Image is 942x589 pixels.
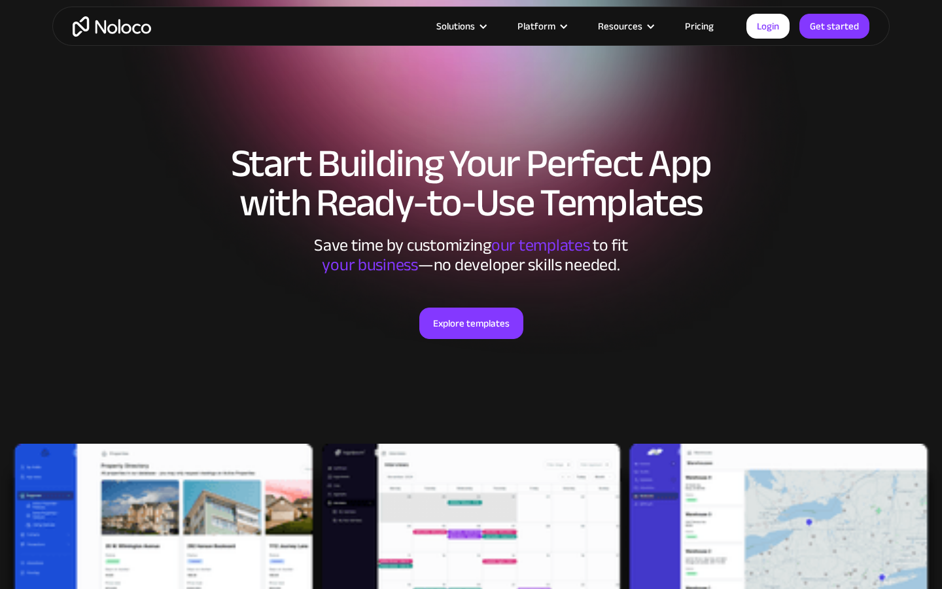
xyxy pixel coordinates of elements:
[73,16,151,37] a: home
[582,18,669,35] div: Resources
[669,18,730,35] a: Pricing
[799,14,869,39] a: Get started
[517,18,555,35] div: Platform
[420,18,501,35] div: Solutions
[598,18,642,35] div: Resources
[322,249,418,281] span: your business
[746,14,790,39] a: Login
[65,144,877,223] h1: Start Building Your Perfect App with Ready-to-Use Templates
[491,229,590,261] span: our templates
[436,18,475,35] div: Solutions
[419,308,523,339] a: Explore templates
[501,18,582,35] div: Platform
[275,236,667,275] div: Save time by customizing to fit ‍ —no developer skills needed.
